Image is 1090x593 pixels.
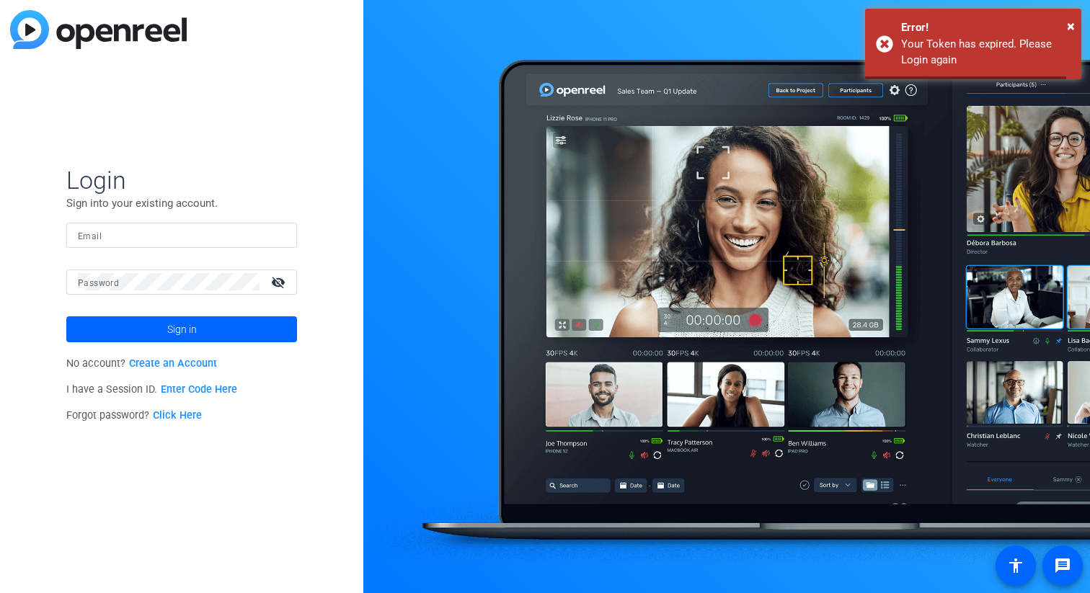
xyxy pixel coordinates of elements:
p: Sign into your existing account. [66,195,297,211]
a: Enter Code Here [161,383,237,396]
mat-label: Password [78,278,119,288]
div: Your Token has expired. Please Login again [901,36,1071,68]
button: Sign in [66,316,297,342]
a: Create an Account [129,357,217,370]
span: Sign in [167,311,197,347]
img: blue-gradient.svg [10,10,187,49]
span: No account? [66,357,217,370]
span: Login [66,165,297,195]
span: Forgot password? [66,409,202,422]
input: Enter Email Address [78,226,285,244]
mat-label: Email [78,231,102,241]
a: Click Here [153,409,202,422]
div: Error! [901,19,1071,36]
button: Close [1067,15,1075,37]
mat-icon: accessibility [1007,557,1024,574]
span: × [1067,17,1075,35]
mat-icon: visibility_off [262,272,297,293]
span: I have a Session ID. [66,383,237,396]
mat-icon: message [1054,557,1071,574]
